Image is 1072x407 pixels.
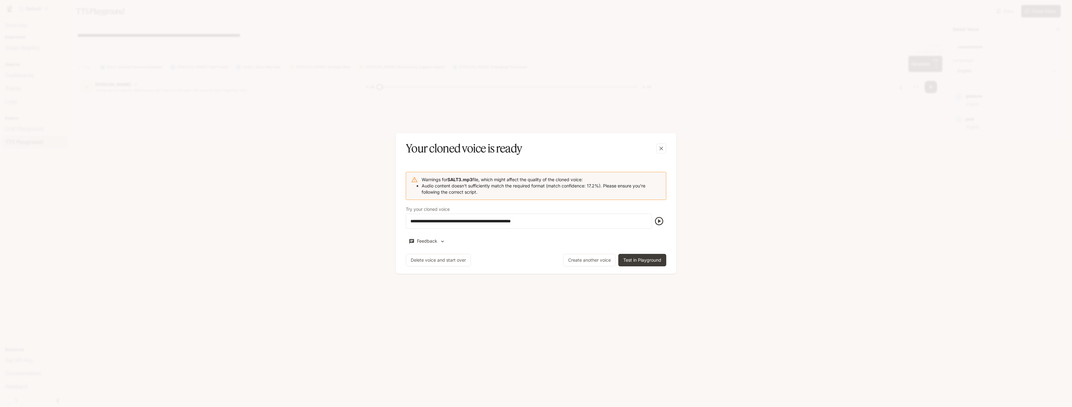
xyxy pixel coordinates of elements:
b: SALT3.mp3 [447,177,472,182]
button: Test in Playground [618,254,666,266]
button: Delete voice and start over [406,254,471,266]
p: Try your cloned voice [406,207,450,211]
button: Create another voice [563,254,616,266]
div: Warnings for file, which might affect the quality of the cloned voice: [422,174,661,198]
h5: Your cloned voice is ready [406,141,522,156]
li: Audio content doesn't sufficiently match the required format (match confidence: 17.2%). Please en... [422,183,661,195]
button: Feedback [406,236,448,246]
